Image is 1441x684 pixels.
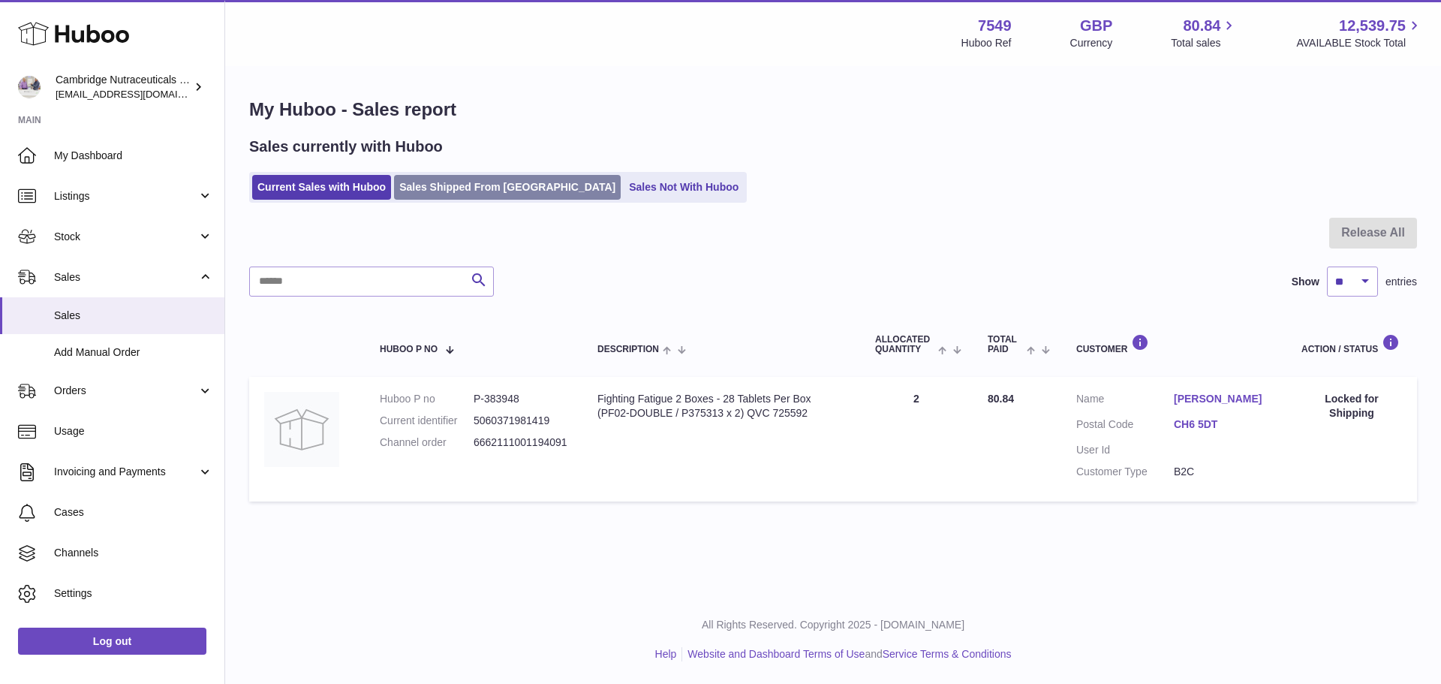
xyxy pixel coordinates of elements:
dt: Name [1076,392,1174,410]
dt: Postal Code [1076,417,1174,435]
dt: Customer Type [1076,465,1174,479]
a: 80.84 Total sales [1171,16,1238,50]
span: Stock [54,230,197,244]
span: ALLOCATED Quantity [875,335,934,354]
div: Action / Status [1301,334,1402,354]
div: Customer [1076,334,1271,354]
label: Show [1292,275,1319,289]
span: Listings [54,189,197,203]
span: My Dashboard [54,149,213,163]
h2: Sales currently with Huboo [249,137,443,157]
a: Current Sales with Huboo [252,175,391,200]
span: Cases [54,505,213,520]
span: 12,539.75 [1339,16,1406,36]
span: [EMAIL_ADDRESS][DOMAIN_NAME] [56,88,221,100]
dd: B2C [1174,465,1271,479]
span: Sales [54,309,213,323]
img: no-photo.jpg [264,392,339,467]
a: Sales Not With Huboo [624,175,744,200]
span: Usage [54,424,213,438]
div: Fighting Fatigue 2 Boxes - 28 Tablets Per Box (PF02-DOUBLE / P375313 x 2) QVC 725592 [597,392,845,420]
span: AVAILABLE Stock Total [1296,36,1423,50]
span: Add Manual Order [54,345,213,360]
li: and [682,647,1011,661]
a: 12,539.75 AVAILABLE Stock Total [1296,16,1423,50]
span: Settings [54,586,213,601]
div: Cambridge Nutraceuticals Ltd [56,73,191,101]
span: Channels [54,546,213,560]
span: Huboo P no [380,345,438,354]
dt: Current identifier [380,414,474,428]
span: Orders [54,384,197,398]
span: Total paid [988,335,1023,354]
a: Help [655,648,677,660]
div: Huboo Ref [961,36,1012,50]
a: CH6 5DT [1174,417,1271,432]
span: Invoicing and Payments [54,465,197,479]
strong: 7549 [978,16,1012,36]
dt: User Id [1076,443,1174,457]
h1: My Huboo - Sales report [249,98,1417,122]
a: Website and Dashboard Terms of Use [687,648,865,660]
a: Sales Shipped From [GEOGRAPHIC_DATA] [394,175,621,200]
a: Service Terms & Conditions [883,648,1012,660]
dt: Channel order [380,435,474,450]
dt: Huboo P no [380,392,474,406]
span: Description [597,345,659,354]
div: Currency [1070,36,1113,50]
img: internalAdmin-7549@internal.huboo.com [18,76,41,98]
dd: 5060371981419 [474,414,567,428]
span: Sales [54,270,197,285]
div: Locked for Shipping [1301,392,1402,420]
p: All Rights Reserved. Copyright 2025 - [DOMAIN_NAME] [237,618,1429,632]
strong: GBP [1080,16,1112,36]
dd: P-383948 [474,392,567,406]
a: Log out [18,628,206,655]
span: 80.84 [1183,16,1220,36]
a: [PERSON_NAME] [1174,392,1271,406]
dd: 6662111001194091 [474,435,567,450]
span: Total sales [1171,36,1238,50]
span: 80.84 [988,393,1014,405]
span: entries [1385,275,1417,289]
td: 2 [860,377,973,502]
